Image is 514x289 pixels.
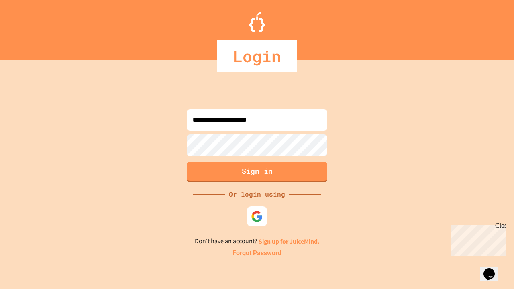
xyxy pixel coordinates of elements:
p: Don't have an account? [195,236,320,246]
iframe: chat widget [480,257,506,281]
div: Chat with us now!Close [3,3,55,51]
div: Login [217,40,297,72]
div: Or login using [225,189,289,199]
img: google-icon.svg [251,210,263,222]
img: Logo.svg [249,12,265,32]
a: Sign up for JuiceMind. [259,237,320,246]
a: Forgot Password [233,248,281,258]
iframe: chat widget [447,222,506,256]
button: Sign in [187,162,327,182]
